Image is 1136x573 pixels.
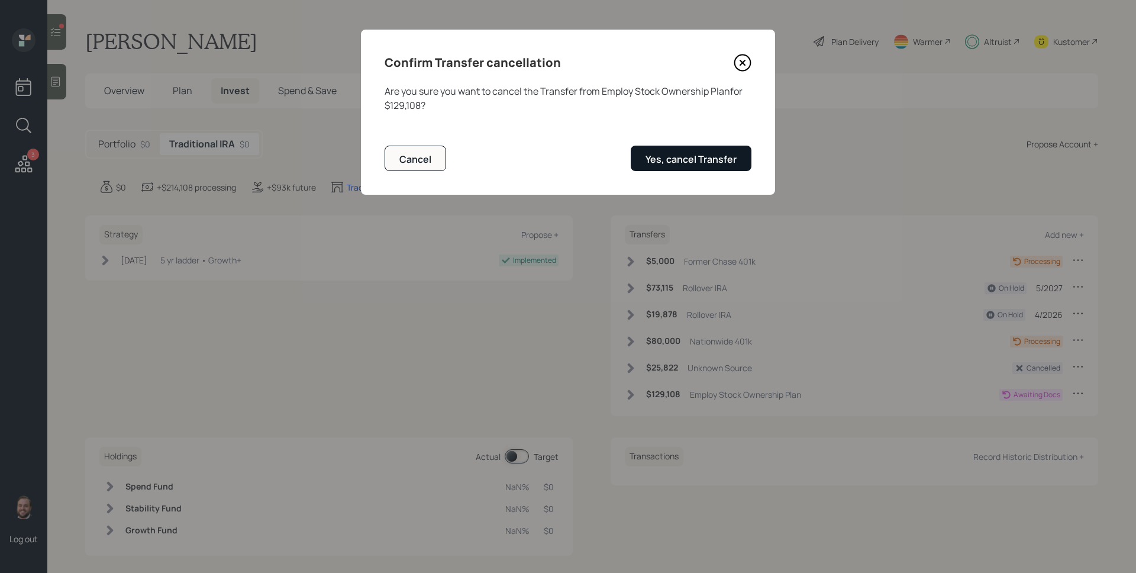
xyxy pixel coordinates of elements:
[385,146,446,171] button: Cancel
[399,153,431,166] div: Cancel
[646,153,737,166] div: Yes, cancel Transfer
[385,84,751,112] div: Are you sure you want to cancel the Transfer from Employ Stock Ownership Plan for $129,108 ?
[385,53,561,72] h4: Confirm Transfer cancellation
[631,146,751,171] button: Yes, cancel Transfer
